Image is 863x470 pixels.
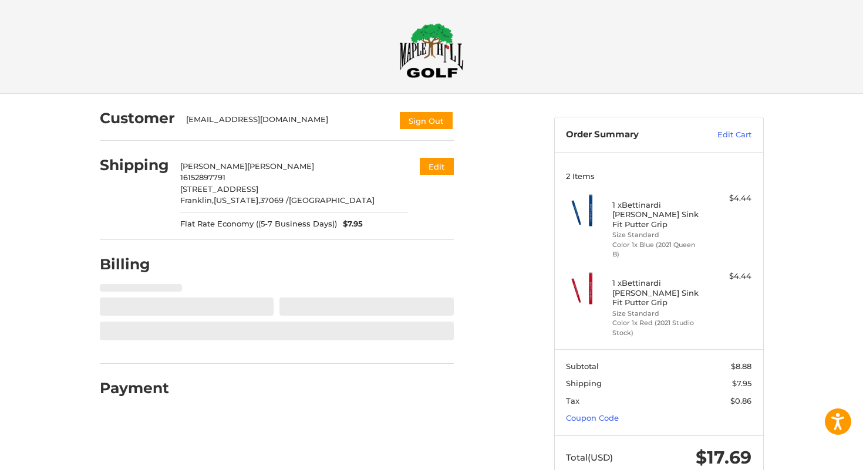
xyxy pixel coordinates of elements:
[705,270,751,282] div: $4.44
[692,129,751,141] a: Edit Cart
[612,230,702,240] li: Size Standard
[420,158,454,175] button: Edit
[566,129,692,141] h3: Order Summary
[399,23,464,78] img: Maple Hill Golf
[186,114,387,130] div: [EMAIL_ADDRESS][DOMAIN_NAME]
[696,447,751,468] span: $17.69
[180,173,225,182] span: 16152897791
[731,361,751,371] span: $8.88
[100,379,169,397] h2: Payment
[612,309,702,319] li: Size Standard
[612,318,702,337] li: Color 1x Red (2021 Studio Stock)
[180,184,258,194] span: [STREET_ADDRESS]
[247,161,314,171] span: [PERSON_NAME]
[399,111,454,130] button: Sign Out
[180,161,247,171] span: [PERSON_NAME]
[180,195,214,205] span: Franklin,
[566,396,579,405] span: Tax
[260,195,289,205] span: 37069 /
[289,195,375,205] span: [GEOGRAPHIC_DATA]
[612,278,702,307] h4: 1 x Bettinardi [PERSON_NAME] Sink Fit Putter Grip
[214,195,260,205] span: [US_STATE],
[730,396,751,405] span: $0.86
[566,361,599,371] span: Subtotal
[100,156,169,174] h2: Shipping
[100,109,175,127] h2: Customer
[612,240,702,259] li: Color 1x Blue (2021 Queen B)
[732,378,751,388] span: $7.95
[566,378,602,388] span: Shipping
[705,192,751,204] div: $4.44
[180,218,337,230] span: Flat Rate Economy ((5-7 Business Days))
[566,413,619,422] a: Coupon Code
[566,171,751,181] h3: 2 Items
[337,218,363,230] span: $7.95
[612,200,702,229] h4: 1 x Bettinardi [PERSON_NAME] Sink Fit Putter Grip
[566,452,613,463] span: Total (USD)
[100,255,168,273] h2: Billing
